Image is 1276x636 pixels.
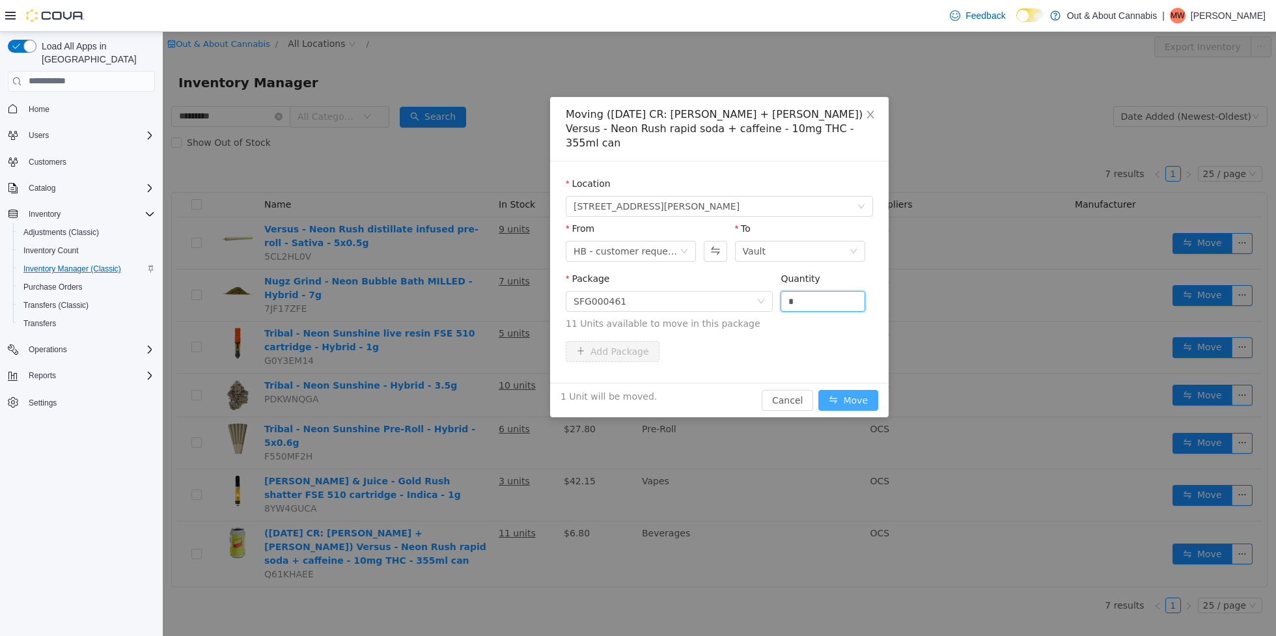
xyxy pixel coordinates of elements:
span: Inventory Count [18,243,155,258]
i: icon: close [702,77,713,88]
button: Reports [23,368,61,383]
button: Purchase Orders [13,278,160,296]
span: Transfers (Classic) [18,297,155,313]
button: icon: swapMove [656,358,715,379]
span: 11 Units available to move in this package [403,285,710,299]
span: Users [29,130,49,141]
span: MW [1171,8,1184,23]
button: Inventory Manager (Classic) [13,260,160,278]
span: Load All Apps in [GEOGRAPHIC_DATA] [36,40,155,66]
input: Quantity [618,260,702,279]
button: Swap [541,209,564,230]
label: Package [403,242,447,252]
button: Users [3,126,160,145]
button: Operations [23,342,72,357]
button: Cancel [599,358,650,379]
button: Inventory Count [13,242,160,260]
span: Adjustments (Classic) [23,227,99,238]
a: Transfers [18,316,61,331]
span: Purchase Orders [23,282,83,292]
span: Inventory Manager (Classic) [23,264,121,274]
span: Settings [23,394,155,410]
span: Transfers [23,318,56,329]
a: Inventory Count [18,243,84,258]
i: icon: down [687,215,695,225]
span: Reports [23,368,155,383]
span: Transfers [18,316,155,331]
div: Moving ([DATE] CR: [PERSON_NAME] + [PERSON_NAME]) Versus - Neon Rush rapid soda + caffeine - 10mg... [403,76,710,118]
a: Customers [23,154,72,170]
p: [PERSON_NAME] [1191,8,1266,23]
span: Customers [23,154,155,170]
a: Home [23,102,55,117]
button: Inventory [3,205,160,223]
button: Inventory [23,206,66,222]
a: Feedback [945,3,1010,29]
button: Customers [3,152,160,171]
button: Transfers [13,314,160,333]
button: Catalog [3,179,160,197]
span: Users [23,128,155,143]
span: 1 Unit will be moved. [398,358,494,372]
button: icon: plusAdd Package [403,309,497,330]
span: Home [29,104,49,115]
span: Settings [29,398,57,408]
input: Dark Mode [1016,8,1044,22]
button: Users [23,128,54,143]
div: Mark Wolk [1170,8,1186,23]
button: Close [689,65,726,102]
label: Quantity [618,242,658,252]
i: icon: down [695,171,702,180]
span: Operations [23,342,155,357]
span: Home [23,101,155,117]
span: Operations [29,344,67,355]
p: Out & About Cannabis [1067,8,1158,23]
p: | [1162,8,1165,23]
label: Location [403,146,448,157]
button: Operations [3,340,160,359]
label: To [572,191,588,202]
a: Settings [23,395,62,411]
button: Transfers (Classic) [13,296,160,314]
div: SFG000461 [411,260,464,279]
span: Inventory [29,209,61,219]
i: icon: down [594,266,602,275]
span: Inventory [23,206,155,222]
span: 665 Earl Armstrong Rd, Unit 8, Gloucester [411,165,577,184]
span: Catalog [29,183,55,193]
button: Settings [3,393,160,411]
span: Dark Mode [1016,22,1017,23]
button: Catalog [23,180,61,196]
span: Inventory Count [23,245,79,256]
div: HB - customer requests [411,210,517,229]
i: icon: down [518,215,525,225]
span: Reports [29,370,56,381]
nav: Complex example [8,94,155,446]
span: Customers [29,157,66,167]
button: Reports [3,366,160,385]
span: Adjustments (Classic) [18,225,155,240]
span: Transfers (Classic) [23,300,89,311]
a: Inventory Manager (Classic) [18,261,126,277]
button: Adjustments (Classic) [13,223,160,242]
label: From [403,191,432,202]
img: Cova [26,9,85,22]
span: Inventory Manager (Classic) [18,261,155,277]
a: Transfers (Classic) [18,297,94,313]
div: Vault [580,210,603,229]
a: Adjustments (Classic) [18,225,104,240]
button: Home [3,100,160,118]
a: Purchase Orders [18,279,88,295]
span: Feedback [965,9,1005,22]
span: Purchase Orders [18,279,155,295]
span: Catalog [23,180,155,196]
